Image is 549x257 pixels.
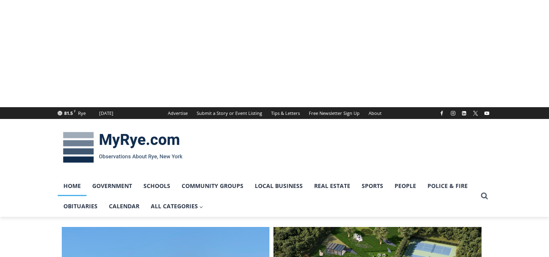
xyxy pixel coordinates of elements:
div: Rye [78,110,86,117]
a: Facebook [437,108,447,118]
a: Government [87,176,138,196]
a: Advertise [163,107,192,119]
a: Real Estate [308,176,356,196]
nav: Secondary Navigation [163,107,386,119]
a: About [364,107,386,119]
nav: Primary Navigation [58,176,477,217]
a: Schools [138,176,176,196]
a: Community Groups [176,176,249,196]
a: Instagram [448,108,458,118]
a: Home [58,176,87,196]
span: All Categories [151,202,204,211]
a: YouTube [482,108,492,118]
a: X [471,108,480,118]
span: 81.5 [64,110,73,116]
img: MyRye.com [58,126,188,168]
a: Obituaries [58,196,103,216]
a: Sports [356,176,389,196]
div: [DATE] [99,110,113,117]
span: F [74,109,76,113]
a: Local Business [249,176,308,196]
a: Linkedin [459,108,469,118]
a: Tips & Letters [267,107,304,119]
a: Police & Fire [422,176,473,196]
a: Calendar [103,196,145,216]
a: Submit a Story or Event Listing [192,107,267,119]
a: Free Newsletter Sign Up [304,107,364,119]
a: People [389,176,422,196]
button: View Search Form [477,189,492,203]
a: All Categories [145,196,209,216]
